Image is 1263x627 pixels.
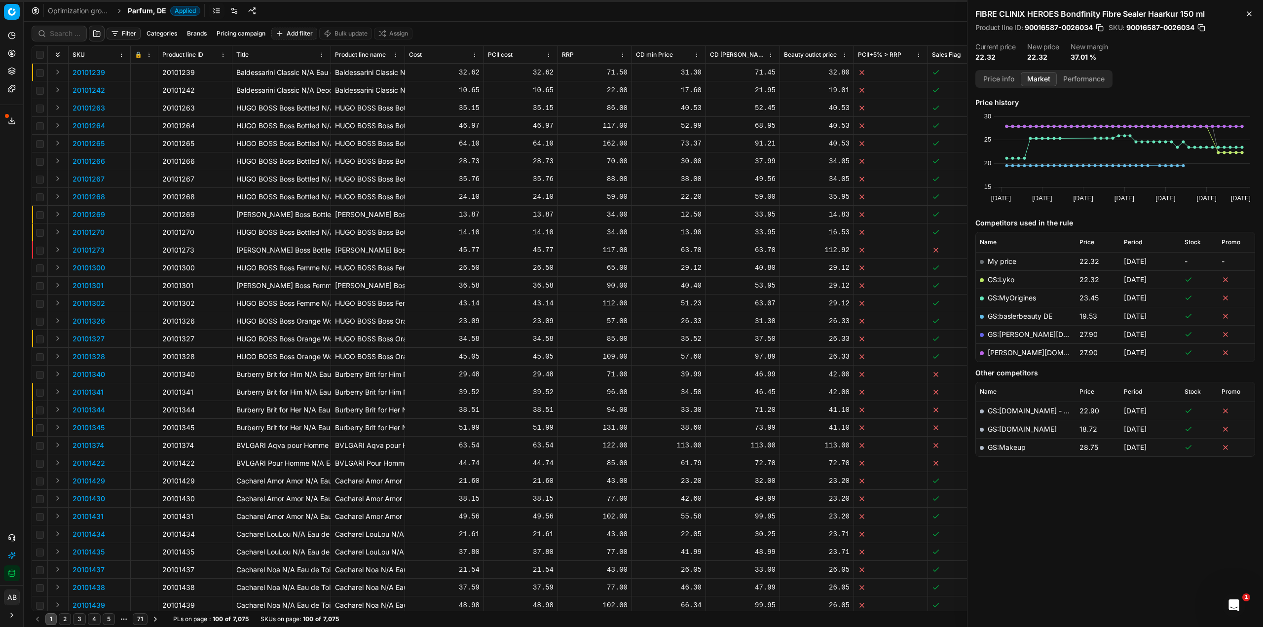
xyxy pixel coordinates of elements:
button: Expand [52,563,64,575]
div: 40.53 [784,139,850,148]
div: 34.00 [562,227,628,237]
text: 20 [984,159,991,167]
div: 45.77 [488,245,554,255]
span: 22.32 [1079,275,1099,284]
div: 40.53 [784,103,850,113]
div: 49.56 [710,174,776,184]
button: Expand [52,475,64,486]
a: GS:[DOMAIN_NAME] [988,425,1057,433]
button: 20101269 [73,210,105,220]
p: 20101263 [73,103,105,113]
span: PCII+5% > RRP [858,51,901,59]
button: 20101328 [73,352,105,362]
span: [DATE] [1124,257,1147,265]
div: [PERSON_NAME] Boss Bottled Night Eau de Toilette 100 ml [335,245,401,255]
div: 70.00 [562,156,628,166]
div: 68.95 [710,121,776,131]
span: AB [4,590,19,605]
a: GS:MyOrigines [988,294,1036,302]
div: 34.05 [784,174,850,184]
div: 59.00 [710,192,776,202]
div: 46.97 [409,121,480,131]
div: 59.00 [562,192,628,202]
button: Expand [52,84,64,96]
td: - [1218,252,1255,270]
button: Expand [52,457,64,469]
div: 32.62 [409,68,480,77]
button: 20101301 [73,281,104,291]
p: 20101435 [73,547,105,557]
div: 29.12 [784,281,850,291]
div: 36.58 [488,281,554,291]
span: [DATE] [1124,275,1147,284]
div: 34.00 [562,210,628,220]
p: 20101264 [73,121,105,131]
p: 20101374 [73,441,104,450]
a: GS:Lyko [988,275,1014,284]
div: HUGO BOSS Boss Bottled N/A After Shave Lotion 100 ml [335,174,401,184]
button: 20101273 [73,245,105,255]
span: CD min Price [636,51,673,59]
span: Name [980,238,997,246]
strong: 7,075 [323,615,339,623]
a: GS:baslerbeauty DE [988,312,1052,320]
p: HUGO BOSS Boss Bottled N/A Eau de Toilette 50 ml [236,103,327,113]
button: 20101239 [73,68,105,77]
button: Bulk update [319,28,372,39]
div: HUGO BOSS Boss Bottled N/A Deodorant Spray 150 ml [335,227,401,237]
a: GS:Makeup [988,443,1026,451]
button: Expand [52,66,64,78]
div: 20101242 [162,85,228,95]
button: Expand [52,332,64,344]
button: 20101300 [73,263,105,273]
span: CD [PERSON_NAME] [710,51,766,59]
button: 20101422 [73,458,105,468]
div: HUGO BOSS Boss Bottled N/A Eau de Toilette 200 ml [335,139,401,148]
div: 20101300 [162,263,228,273]
div: 117.00 [562,245,628,255]
div: 52.45 [710,103,776,113]
button: Expand [52,439,64,451]
div: 20101273 [162,245,228,255]
button: Expand [52,208,64,220]
dt: New price [1027,43,1059,50]
div: 28.73 [409,156,480,166]
p: [PERSON_NAME] Boss Bottled N/A Deodorant Stick 75 ml [236,210,327,220]
p: HUGO BOSS Boss Bottled N/A After Shave Lotion 50 ml [236,156,327,166]
button: 20101340 [73,369,105,379]
button: Expand [52,421,64,433]
div: 28.73 [488,156,554,166]
button: Expand [52,386,64,398]
span: Product line ID : [975,24,1023,31]
button: 20101431 [73,512,104,521]
div: 35.95 [784,192,850,202]
button: 20101270 [73,227,105,237]
div: 162.00 [562,139,628,148]
button: Assign [374,28,412,39]
p: HUGO BOSS Boss Bottled N/A Deodorant Spray 150 ml [236,227,327,237]
h5: Competitors used in the rule [975,218,1255,228]
p: HUGO BOSS Boss Bottled N/A Eau de Toilette 100 ml [236,121,327,131]
div: 19.01 [784,85,850,95]
div: 88.00 [562,174,628,184]
div: 17.60 [636,85,702,95]
div: [PERSON_NAME] Boss Femme N/A Eau de Parfum 50 ml [335,281,401,291]
button: 20101266 [73,156,105,166]
div: HUGO BOSS Boss Bottled N/A After Shave Balsam 75 ml [335,192,401,202]
div: 86.00 [562,103,628,113]
span: Stock [1185,238,1201,246]
div: HUGO BOSS Boss Bottled N/A Eau de Toilette 50 ml [335,103,401,113]
button: 20101265 [73,139,105,148]
div: 73.37 [636,139,702,148]
button: Expand [52,119,64,131]
div: 22.00 [562,85,628,95]
a: [PERSON_NAME][DOMAIN_NAME] [988,348,1102,357]
div: 91.21 [710,139,776,148]
button: Expand [52,297,64,309]
button: Expand [52,528,64,540]
p: HUGO BOSS Boss Bottled N/A Eau de Toilette 200 ml [236,139,327,148]
button: 20101438 [73,583,105,592]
